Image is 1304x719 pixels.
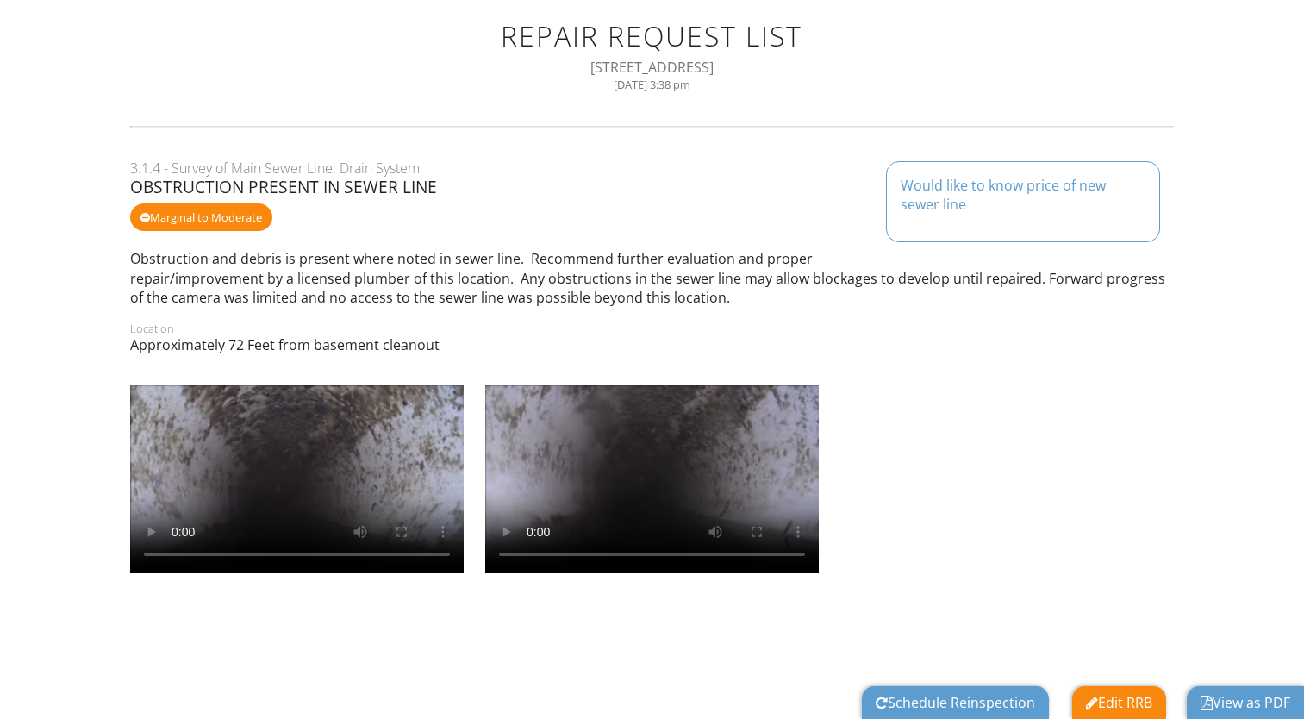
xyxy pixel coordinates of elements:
[151,58,1152,77] div: [STREET_ADDRESS]
[130,322,1173,335] div: Location
[130,178,1173,197] div: Obstruction Present in Sewer Line
[130,159,1173,178] div: 3.1.4 - Survey of Main Sewer Line: Drain System
[1086,693,1152,712] a: Edit RRB
[1201,693,1290,712] a: View as PDF
[130,335,1173,354] p: Approximately 72 Feet from basement cleanout
[151,78,1152,91] div: [DATE] 3:38 pm
[130,249,1173,307] p: Obstruction and debris is present where noted in sewer line. Recommend further evaluation and pro...
[876,693,1035,712] a: Schedule Reinspection
[130,203,272,231] div: Marginal to Moderate
[151,21,1152,51] h1: Repair Request List
[901,176,1145,215] p: Would like to know price of new sewer line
